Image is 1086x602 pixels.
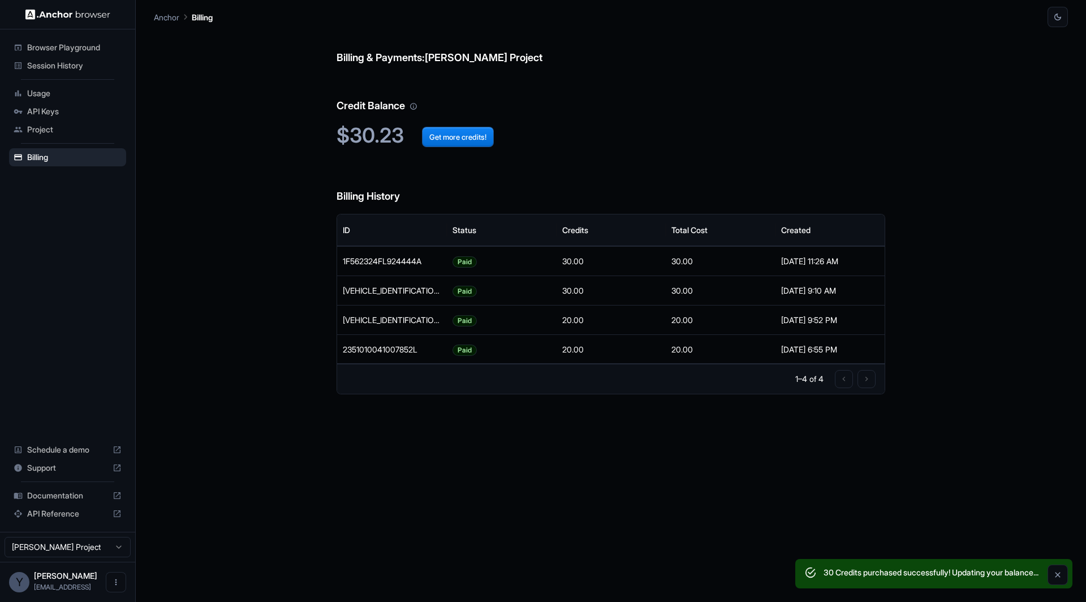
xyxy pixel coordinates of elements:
[9,572,29,592] div: Y
[9,38,126,57] div: Browser Playground
[34,583,91,591] span: yuma@o-mega.ai
[9,441,126,459] div: Schedule a demo
[1048,565,1068,585] button: Close
[27,42,122,53] span: Browser Playground
[27,152,122,163] span: Billing
[557,334,666,364] div: 20.00
[666,334,775,364] div: 20.00
[453,247,476,276] span: Paid
[337,305,447,334] div: 9HY07704P66746353
[9,459,126,477] div: Support
[9,148,126,166] div: Billing
[9,121,126,139] div: Project
[27,88,122,99] span: Usage
[781,225,811,235] div: Created
[343,225,350,235] div: ID
[27,490,108,501] span: Documentation
[781,335,880,364] div: [DATE] 6:55 PM
[27,462,108,474] span: Support
[34,571,97,580] span: Yuma Heymans
[9,57,126,75] div: Session History
[154,11,213,23] nav: breadcrumb
[410,102,417,110] svg: Your credit balance will be consumed as you use the API. Visit the usage page to view a breakdown...
[154,11,179,23] p: Anchor
[27,124,122,135] span: Project
[337,276,447,305] div: 0MC85019KK6405533
[337,166,885,205] h6: Billing History
[557,246,666,276] div: 30.00
[9,505,126,523] div: API Reference
[337,75,885,114] h6: Credit Balance
[666,276,775,305] div: 30.00
[453,277,476,306] span: Paid
[337,27,885,66] h6: Billing & Payments: [PERSON_NAME] Project
[781,247,880,276] div: [DATE] 11:26 AM
[557,305,666,334] div: 20.00
[781,276,880,305] div: [DATE] 9:10 AM
[25,9,110,20] img: Anchor Logo
[671,225,708,235] div: Total Cost
[824,562,1038,585] div: 30 Credits purchased successfully! Updating your balance...
[453,336,476,364] span: Paid
[27,444,108,455] span: Schedule a demo
[27,60,122,71] span: Session History
[27,106,122,117] span: API Keys
[795,373,824,385] p: 1–4 of 4
[337,123,885,148] h2: $30.23
[337,246,447,276] div: 1F562324FL924444A
[192,11,213,23] p: Billing
[9,102,126,121] div: API Keys
[781,306,880,334] div: [DATE] 9:52 PM
[9,84,126,102] div: Usage
[422,127,494,147] button: Get more credits!
[27,508,108,519] span: API Reference
[666,305,775,334] div: 20.00
[557,276,666,305] div: 30.00
[106,572,126,592] button: Open menu
[453,306,476,335] span: Paid
[666,246,775,276] div: 30.00
[453,225,476,235] div: Status
[562,225,588,235] div: Credits
[9,487,126,505] div: Documentation
[337,334,447,364] div: 2351010041007852L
